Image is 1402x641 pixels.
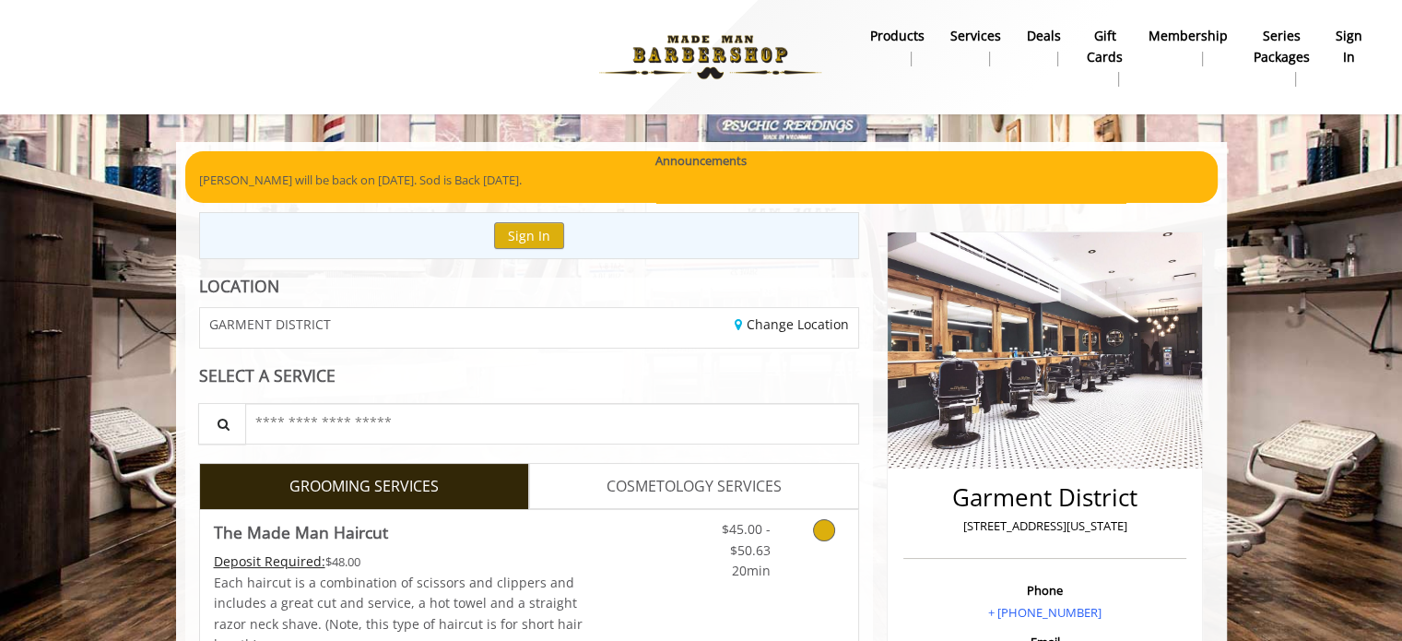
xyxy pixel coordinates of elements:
[214,552,325,570] span: This service needs some Advance to be paid before we block your appointment
[199,171,1204,190] p: [PERSON_NAME] will be back on [DATE]. Sod is Back [DATE].
[857,23,937,71] a: Productsproducts
[1323,23,1375,71] a: sign insign in
[1336,26,1362,67] b: sign in
[214,552,584,572] div: $48.00
[937,23,1014,71] a: ServicesServices
[289,475,439,499] span: GROOMING SERVICES
[1027,26,1061,46] b: Deals
[1014,23,1074,71] a: DealsDeals
[494,222,564,249] button: Sign In
[1149,26,1228,46] b: Membership
[731,562,770,579] span: 20min
[735,315,849,333] a: Change Location
[607,475,782,499] span: COSMETOLOGY SERVICES
[214,519,388,545] b: The Made Man Haircut
[198,403,246,445] button: Service Search
[1136,23,1241,71] a: MembershipMembership
[655,151,747,171] b: Announcements
[1074,23,1136,91] a: Gift cardsgift cards
[209,317,331,331] span: GARMENT DISTRICT
[908,584,1182,597] h3: Phone
[1241,23,1323,91] a: Series packagesSeries packages
[908,516,1182,536] p: [STREET_ADDRESS][US_STATE]
[583,6,837,108] img: Made Man Barbershop logo
[199,275,279,297] b: LOCATION
[870,26,925,46] b: products
[950,26,1001,46] b: Services
[1087,26,1123,67] b: gift cards
[721,520,770,558] span: $45.00 - $50.63
[199,367,860,385] div: SELECT A SERVICE
[988,604,1102,621] a: + [PHONE_NUMBER]
[908,484,1182,511] h2: Garment District
[1254,26,1310,67] b: Series packages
